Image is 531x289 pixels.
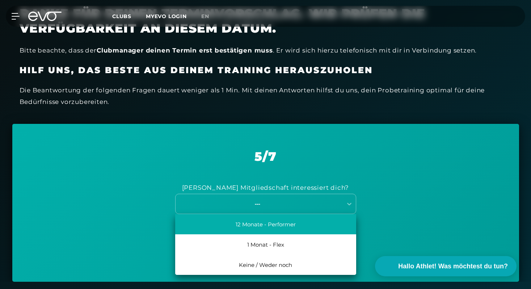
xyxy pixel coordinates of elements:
span: Clubs [112,13,131,20]
div: Bitte beachte, dass der . Er wird sich hierzu telefonisch mit dir in Verbindung setzen. [20,45,512,56]
div: Keine / Weder noch [175,255,356,275]
span: 5 / 7 [254,149,277,164]
span: Hallo Athlet! Was möchtest du tun? [398,261,508,271]
div: 12 Monate - Performer [175,214,356,234]
button: Hallo Athlet! Was möchtest du tun? [375,256,517,276]
a: Clubs [112,13,146,20]
div: --- [176,200,339,208]
div: [PERSON_NAME] Mitgliedschaft interessiert dich? [182,182,349,193]
strong: Clubmanager deinen Termin erst bestätigen muss [97,47,273,54]
a: MYEVO LOGIN [146,13,187,20]
div: 1 Monat - Flex [175,234,356,255]
div: Die Beantwortung der folgenden Fragen dauert weniger als 1 Min. Mit deinen Antworten hilfst du un... [20,84,512,108]
span: en [201,13,209,20]
h2: Danke für deinen Terminvorschlag. Wir prüfen die Verfügbarkeit an diesem Datum. [20,6,512,36]
a: en [201,12,218,21]
h3: Hilf uns, das beste aus deinem Training herauszuholen [20,65,512,76]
